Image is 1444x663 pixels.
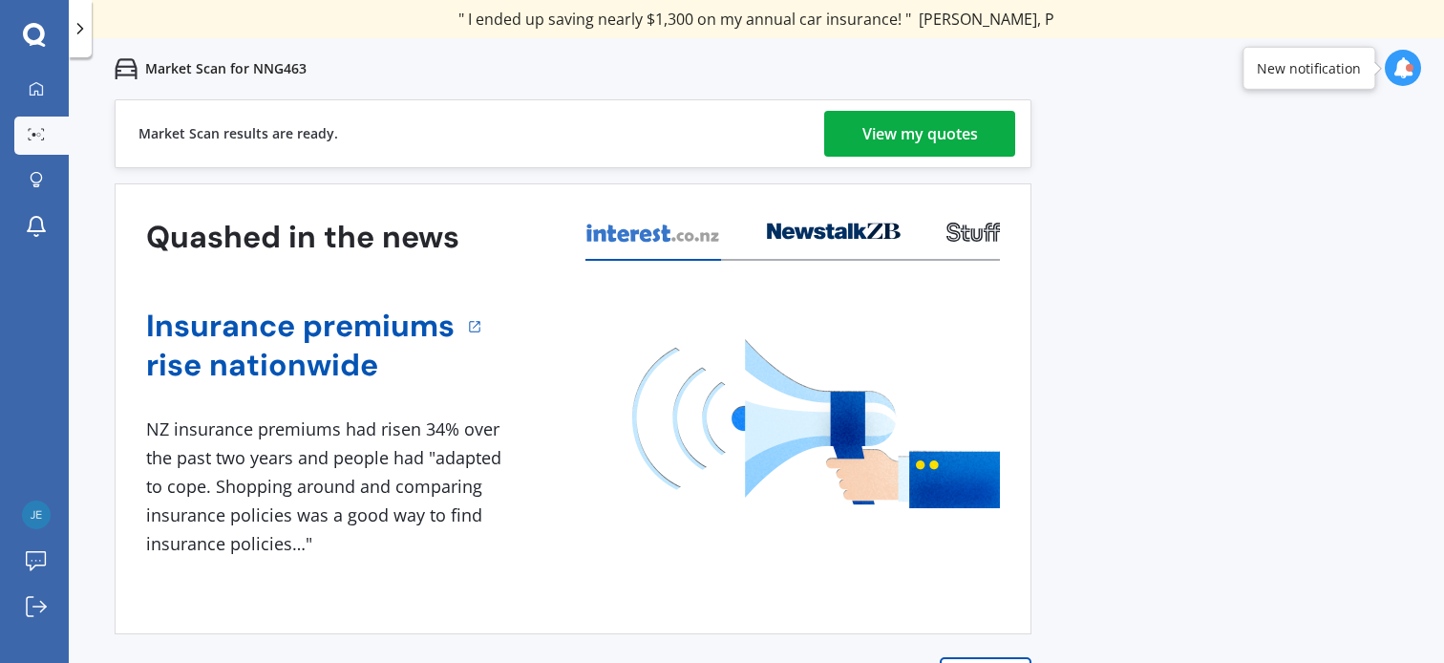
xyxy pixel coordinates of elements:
[146,307,455,346] a: Insurance premiums
[145,59,307,78] p: Market Scan for NNG463
[22,501,51,529] img: 748073caaa7e6a23de3ad6140c41cd40
[1257,58,1361,77] div: New notification
[146,416,509,558] div: NZ insurance premiums had risen 34% over the past two years and people had "adapted to cope. Shop...
[632,339,1000,508] img: media image
[862,111,978,157] div: View my quotes
[138,100,338,167] div: Market Scan results are ready.
[146,218,459,257] h3: Quashed in the news
[824,111,1015,157] a: View my quotes
[146,346,455,385] a: rise nationwide
[115,57,138,80] img: car.f15378c7a67c060ca3f3.svg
